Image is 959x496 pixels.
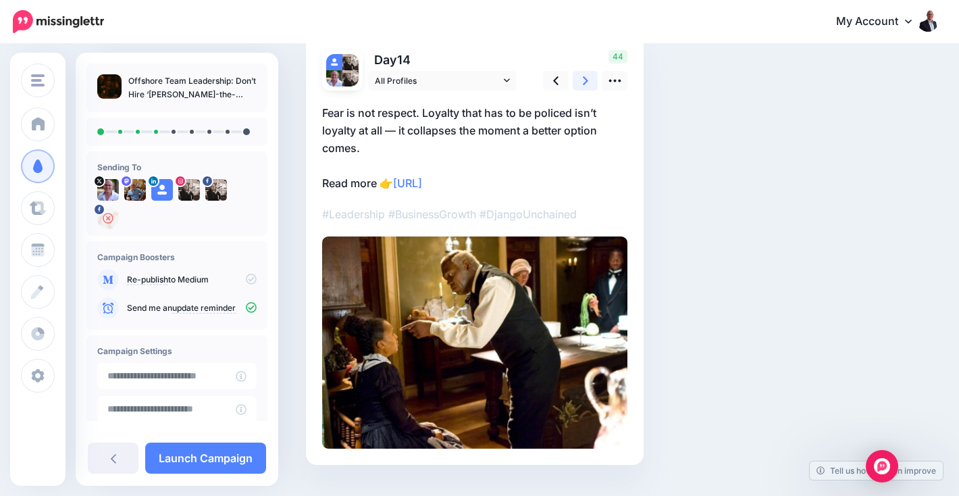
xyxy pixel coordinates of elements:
img: user_default_image.png [326,54,342,70]
img: Missinglettr [13,10,104,33]
img: 96711908_334834320818806_414647584548716544_n-bsa102339.jpg [178,179,200,201]
a: All Profiles [368,71,517,91]
img: 82316878_106312490910072_6238506590907924480_n-bsa102340.png [342,70,359,86]
p: Send me an [127,302,257,314]
img: GXlq4rl9-58247.jpg [326,70,342,86]
h4: Campaign Boosters [97,252,257,262]
p: #Leadership #BusinessGrowth #DjangoUnchained [322,205,627,223]
h4: Campaign Settings [97,346,257,356]
img: GXlq4rl9-58247.jpg [97,179,119,201]
a: [URL] [393,176,422,190]
p: Day [368,50,519,70]
a: update reminder [172,303,236,314]
img: menu.png [31,74,45,86]
p: Fear is not respect. Loyalty that has to be policed isn’t loyalty at all — it collapses the momen... [322,104,627,192]
img: user_default_image.png [151,179,173,201]
div: Open Intercom Messenger [866,450,898,482]
a: Re-publish [127,274,168,285]
img: 36468799e0e3ddc02d3547700f4c9fc2_thumb.jpg [97,74,122,99]
span: All Profiles [375,74,500,88]
span: 44 [608,50,627,64]
img: HQLdrVkXmgF-bsa143341.png [97,207,119,229]
h4: Sending To [97,162,257,172]
p: to Medium [127,274,257,286]
img: 82316878_106312490910072_6238506590907924480_n-bsa102340.png [205,179,227,201]
img: 3d2397300377a7fbeea4279e861e0788.jpg [322,237,627,449]
img: ddcc75dacb8196b3-82652.jpeg [124,179,146,201]
p: Offshore Team Leadership: Don’t Hire ‘[PERSON_NAME]-the-House-Nig—r’ [128,74,257,101]
a: My Account [823,5,939,39]
img: 96711908_334834320818806_414647584548716544_n-bsa102339.jpg [342,54,359,70]
span: 14 [397,53,411,67]
a: Tell us how we can improve [810,462,943,480]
